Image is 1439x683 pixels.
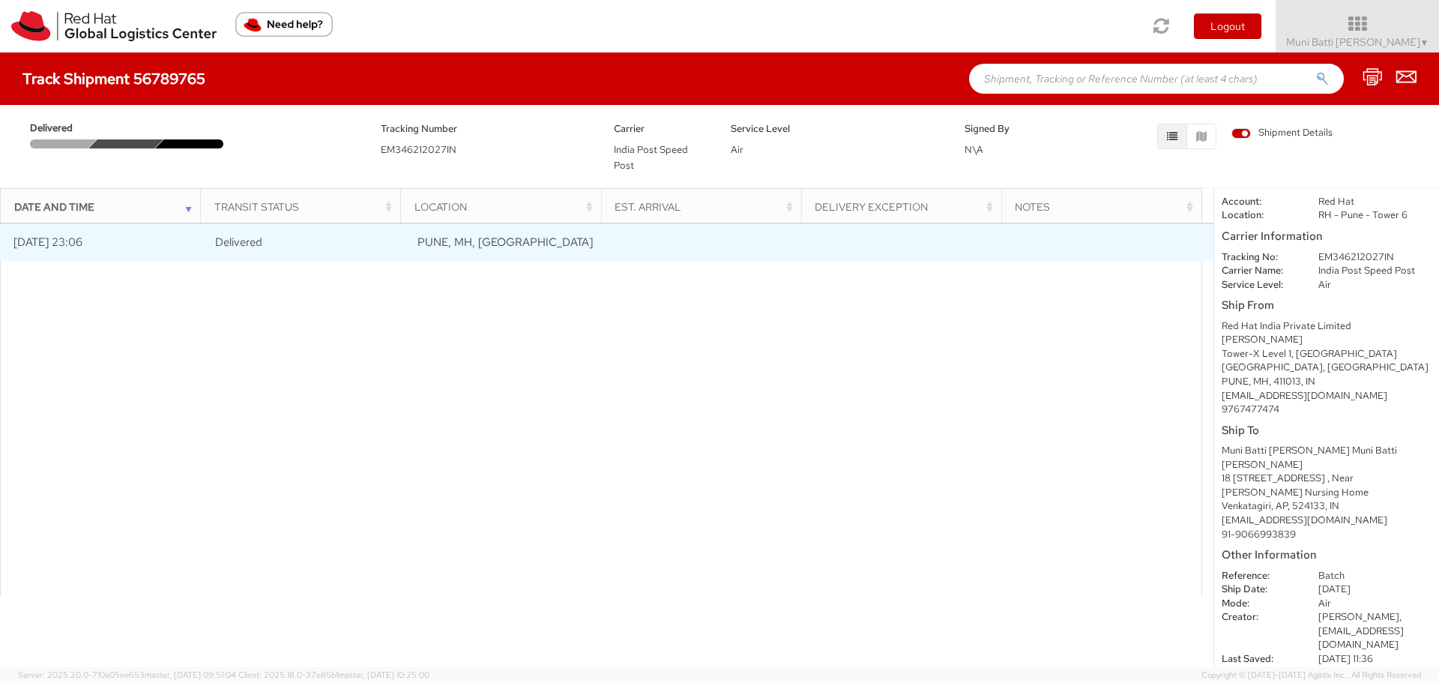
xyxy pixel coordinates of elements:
[22,70,205,87] h4: Track Shipment 56789765
[1222,424,1432,437] h5: Ship To
[1210,278,1307,292] dt: Service Level:
[1210,652,1307,667] dt: Last Saved:
[1420,37,1429,49] span: ▼
[14,199,196,214] div: Date and Time
[1210,597,1307,611] dt: Mode:
[1222,514,1432,528] div: [EMAIL_ADDRESS][DOMAIN_NAME]
[731,124,942,134] h5: Service Level
[1222,230,1432,243] h5: Carrier Information
[1222,528,1432,542] div: 91-9066993839
[614,143,688,172] span: India Post Speed Post
[965,124,1059,134] h5: Signed By
[381,124,592,134] h5: Tracking Number
[1210,610,1307,625] dt: Creator:
[214,199,396,214] div: Transit Status
[338,670,429,680] span: master, [DATE] 10:25:00
[1222,319,1432,347] div: Red Hat India Private Limited [PERSON_NAME]
[731,143,743,156] span: Air
[30,121,94,136] span: Delivered
[1286,35,1429,49] span: Muni Batti [PERSON_NAME]
[1210,569,1307,583] dt: Reference:
[615,199,797,214] div: Est. Arrival
[1210,195,1307,209] dt: Account:
[381,143,456,156] span: EM346212027IN
[1210,264,1307,278] dt: Carrier Name:
[1222,299,1432,312] h5: Ship From
[1210,208,1307,223] dt: Location:
[1222,549,1432,562] h5: Other Information
[1015,199,1197,214] div: Notes
[417,235,593,250] span: PUNE, MH, IN
[235,12,333,37] button: Need help?
[1222,403,1432,417] div: 9767477474
[614,124,708,134] h5: Carrier
[1210,250,1307,265] dt: Tracking No:
[11,11,217,41] img: rh-logistics-00dfa346123c4ec078e1.svg
[414,199,597,214] div: Location
[1222,444,1432,472] div: Muni Batti [PERSON_NAME] Muni Batti [PERSON_NAME]
[1231,126,1333,140] span: Shipment Details
[1210,583,1307,597] dt: Ship Date:
[969,64,1344,94] input: Shipment, Tracking or Reference Number (at least 4 chars)
[1222,375,1432,389] div: PUNE, MH, 411013, IN
[815,199,997,214] div: Delivery Exception
[238,670,429,680] span: Client: 2025.18.0-37e85b1
[18,670,236,680] span: Server: 2025.20.0-710e05ee653
[1222,499,1432,514] div: Venkatagiri, AP, 524133, IN
[1222,472,1432,499] div: 18 [STREET_ADDRESS] , Near [PERSON_NAME] Nursing Home
[1222,389,1432,403] div: [EMAIL_ADDRESS][DOMAIN_NAME]
[1231,126,1333,142] label: Shipment Details
[965,143,983,156] span: N\A
[215,235,262,250] span: Delivered
[1194,13,1261,39] button: Logout
[145,670,236,680] span: master, [DATE] 09:51:04
[1318,610,1402,623] span: [PERSON_NAME],
[1201,670,1421,682] span: Copyright © [DATE]-[DATE] Agistix Inc., All Rights Reserved
[1222,347,1432,375] div: Tower-X Level 1, [GEOGRAPHIC_DATA] [GEOGRAPHIC_DATA], [GEOGRAPHIC_DATA]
